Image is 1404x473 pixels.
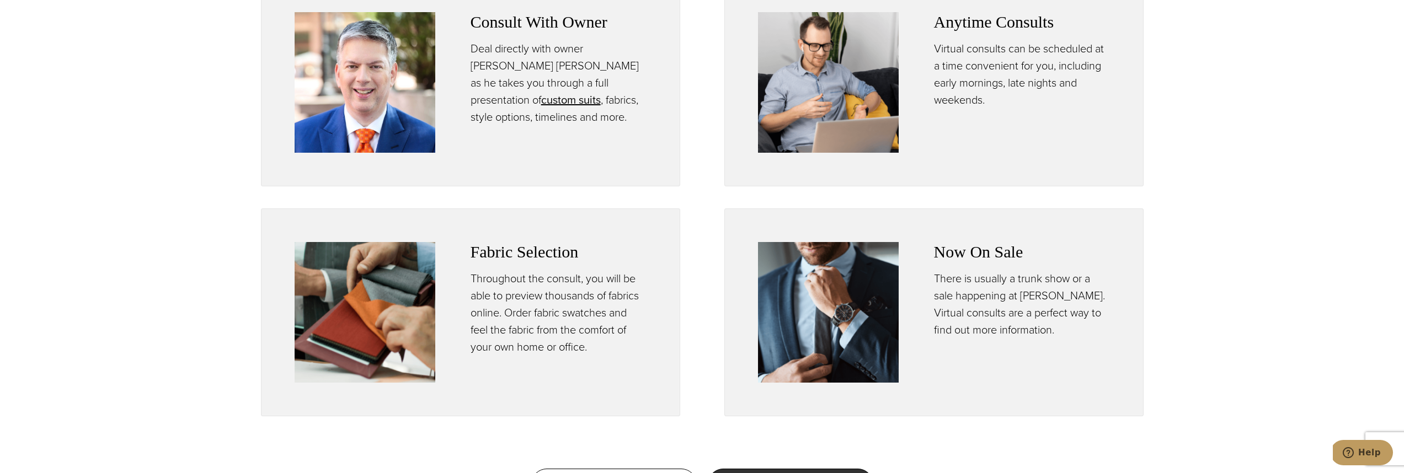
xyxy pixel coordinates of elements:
[295,242,435,383] img: Client thumbing thru fabric swatches
[758,242,899,383] img: Model adjusting his blue tie that he is wearing with his navy suit and white shirt
[934,40,1110,109] p: Virtual consults can be scheduled at a time convenient for you, including early mornings, late ni...
[471,40,647,126] p: Deal directly with owner [PERSON_NAME] [PERSON_NAME] as he takes you through a full presentation ...
[471,242,647,262] h3: Fabric Selection
[471,12,647,32] h3: Consult With Owner
[758,12,899,153] img: Client looking at computer having a virtual zoom call
[934,242,1110,262] h3: Now On Sale
[295,12,435,153] img: Picture of Alan David Horowitz
[541,92,601,108] a: custom suits
[934,12,1110,32] h3: Anytime Consults
[934,270,1110,338] p: There is usually a trunk show or a sale happening at [PERSON_NAME]. Virtual consults are a perfec...
[471,270,647,356] p: Throughout the consult, you will be able to preview thousands of fabrics online. Order fabric swa...
[1333,440,1393,467] iframe: Opens a widget where you can chat to one of our agents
